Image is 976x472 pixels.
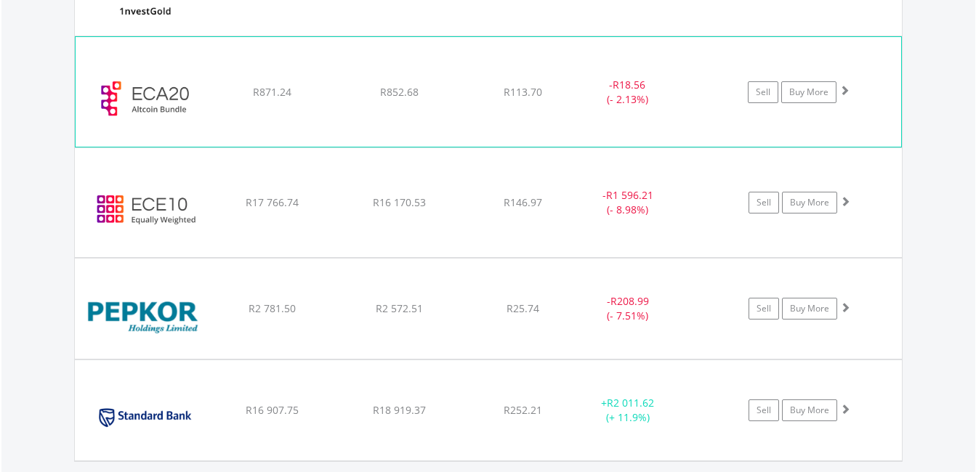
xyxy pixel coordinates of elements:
span: R18 919.37 [373,403,426,417]
a: Sell [749,399,779,421]
span: R2 781.50 [249,301,296,315]
span: R18.56 [613,78,645,91]
span: R146.97 [504,195,542,209]
a: Buy More [782,298,837,320]
span: R208.99 [610,294,649,308]
span: R1 596.21 [606,188,653,202]
span: R113.70 [504,85,542,99]
img: ECE10.EC.ECE10.png [82,166,207,253]
span: R852.68 [380,85,419,99]
span: R16 170.53 [373,195,426,209]
span: R2 572.51 [376,301,423,315]
span: R2 011.62 [607,396,654,410]
div: - (- 7.51%) [573,294,683,323]
div: - (- 2.13%) [573,78,682,107]
img: EQU.ZA.PPH.png [82,277,207,355]
span: R16 907.75 [246,403,299,417]
img: ECA20.EC.ECA20.png [83,55,208,142]
span: R871.24 [253,85,291,99]
img: EQU.ZA.SBK.png [82,378,207,457]
span: R17 766.74 [246,195,299,209]
a: Sell [749,192,779,213]
a: Buy More [782,192,837,213]
a: Buy More [782,399,837,421]
div: - (- 8.98%) [573,188,683,217]
span: R25.74 [507,301,539,315]
span: R252.21 [504,403,542,417]
div: + (+ 11.9%) [573,396,683,425]
a: Sell [748,81,778,103]
a: Sell [749,298,779,320]
a: Buy More [781,81,836,103]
